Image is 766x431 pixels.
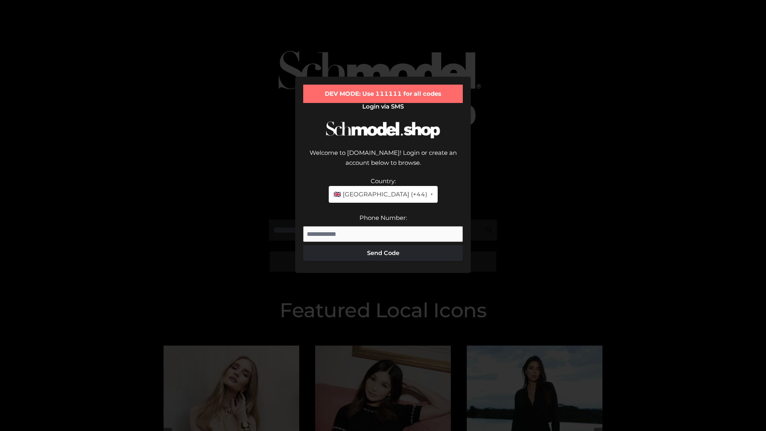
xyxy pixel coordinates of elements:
span: 🇬🇧 [GEOGRAPHIC_DATA] (+44) [334,189,427,200]
div: Welcome to [DOMAIN_NAME]! Login or create an account below to browse. [303,148,463,176]
label: Phone Number: [359,214,407,221]
h2: Login via SMS [303,103,463,110]
img: Schmodel Logo [323,114,443,146]
div: DEV MODE: Use 111111 for all codes [303,85,463,103]
label: Country: [371,177,396,185]
button: Send Code [303,245,463,261]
